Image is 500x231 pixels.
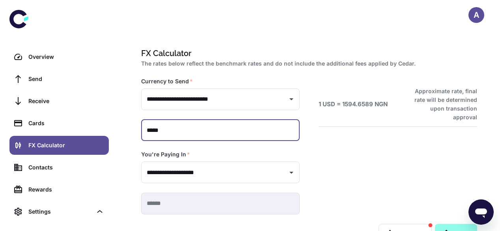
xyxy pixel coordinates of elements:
[319,100,388,109] h6: 1 USD = 1594.6589 NGN
[9,47,109,66] a: Overview
[28,141,104,150] div: FX Calculator
[406,87,477,122] h6: Approximate rate, final rate will be determined upon transaction approval
[28,119,104,128] div: Cards
[141,150,190,158] label: You're Paying In
[9,158,109,177] a: Contacts
[28,207,92,216] div: Settings
[286,167,297,178] button: Open
[9,202,109,221] div: Settings
[286,94,297,105] button: Open
[9,114,109,133] a: Cards
[468,7,484,23] button: A
[9,92,109,111] a: Receive
[28,163,104,172] div: Contacts
[9,136,109,155] a: FX Calculator
[9,69,109,88] a: Send
[468,199,494,225] iframe: Button to launch messaging window
[28,53,104,61] div: Overview
[141,47,474,59] h1: FX Calculator
[141,77,193,85] label: Currency to Send
[9,180,109,199] a: Rewards
[28,97,104,105] div: Receive
[28,75,104,83] div: Send
[28,185,104,194] div: Rewards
